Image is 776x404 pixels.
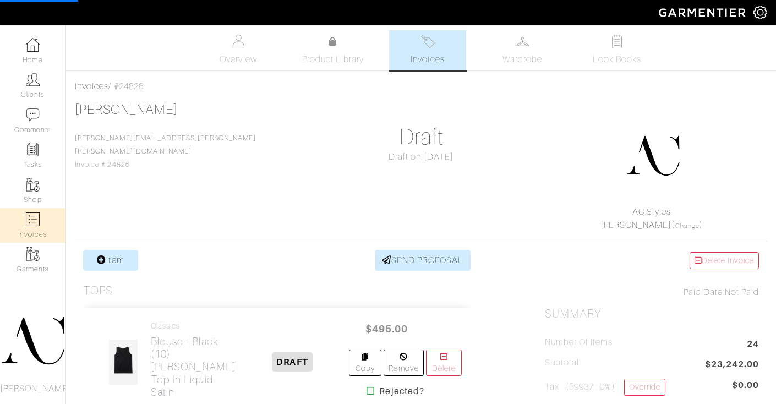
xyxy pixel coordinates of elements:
[83,284,113,298] h3: Tops
[675,222,700,229] a: Change
[151,321,236,398] a: Classics Blouse - Black (10)[PERSON_NAME] Top in Liquid Satin
[578,30,655,70] a: Look Books
[753,6,767,19] img: gear-icon-white-bd11855cb880d31180b6d7d6211b90ccbf57a29d726f0c71d8c61bd08dd39cc2.png
[747,337,759,352] span: 24
[26,212,40,226] img: orders-icon-0abe47150d42831381b5fb84f609e132dff9fe21cb692f30cb5eec754e2cba89.png
[314,150,528,163] div: Draft on [DATE]
[600,220,672,230] a: [PERSON_NAME]
[653,3,753,22] img: garmentier-logo-header-white-b43fb05a5012e4ada735d5af1a66efaba907eab6374d6393d1fbf88cb4ef424d.png
[545,379,665,396] h5: Tax (59937 : 0%)
[151,321,236,331] h4: Classics
[349,350,381,376] a: Copy
[75,134,256,168] span: Invoice # 24826
[75,134,256,155] a: [PERSON_NAME][EMAIL_ADDRESS][PERSON_NAME][PERSON_NAME][DOMAIN_NAME]
[26,108,40,122] img: comment-icon-a0a6a9ef722e966f86d9cbdc48e553b5cf19dbc54f86b18d962a5391bc8f6eb6.png
[353,317,419,341] span: $495.00
[26,38,40,52] img: dashboard-icon-dbcd8f5a0b271acd01030246c82b418ddd0df26cd7fceb0bd07c9910d44c42f6.png
[705,358,759,373] span: $23,242.00
[426,350,462,376] a: Delete
[151,335,236,398] h2: Blouse - Black (10) [PERSON_NAME] Top in Liquid Satin
[484,30,561,70] a: Wardrobe
[632,207,671,217] a: AC.Styles
[302,53,364,66] span: Product Library
[314,124,528,150] h1: Draft
[684,287,725,297] span: Paid Date:
[75,102,178,117] a: [PERSON_NAME]
[108,339,138,385] img: sCt46tY2PMbvv3VWsw27ou7g
[384,350,424,376] a: Remove
[732,379,759,392] span: $0.00
[545,358,579,368] h5: Subtotal
[389,30,466,70] a: Invoices
[545,337,613,348] h5: Number of Items
[549,205,754,232] div: ( )
[545,286,759,299] div: Not Paid
[232,35,245,48] img: basicinfo-40fd8af6dae0f16599ec9e87c0ef1c0a1fdea2edbe929e3d69a839185d80c458.svg
[75,80,767,93] div: / #24826
[516,35,529,48] img: wardrobe-487a4870c1b7c33e795ec22d11cfc2ed9d08956e64fb3008fe2437562e282088.svg
[294,35,371,66] a: Product Library
[220,53,256,66] span: Overview
[421,35,435,48] img: orders-27d20c2124de7fd6de4e0e44c1d41de31381a507db9b33961299e4e07d508b8c.svg
[200,30,277,70] a: Overview
[502,53,542,66] span: Wardrobe
[75,81,108,91] a: Invoices
[411,53,444,66] span: Invoices
[272,352,312,372] span: DRAFT
[610,35,624,48] img: todo-9ac3debb85659649dc8f770b8b6100bb5dab4b48dedcbae339e5042a72dfd3cc.svg
[26,178,40,192] img: garments-icon-b7da505a4dc4fd61783c78ac3ca0ef83fa9d6f193b1c9dc38574b1d14d53ca28.png
[690,252,759,269] a: Delete Invoice
[26,143,40,156] img: reminder-icon-8004d30b9f0a5d33ae49ab947aed9ed385cf756f9e5892f1edd6e32f2345188e.png
[593,53,642,66] span: Look Books
[624,379,665,396] a: Override
[379,385,424,398] strong: Rejected?
[26,73,40,86] img: clients-icon-6bae9207a08558b7cb47a8932f037763ab4055f8c8b6bfacd5dc20c3e0201464.png
[625,128,680,183] img: DupYt8CPKc6sZyAt3svX5Z74.png
[375,250,471,271] a: SEND PROPOSAL
[26,247,40,261] img: garments-icon-b7da505a4dc4fd61783c78ac3ca0ef83fa9d6f193b1c9dc38574b1d14d53ca28.png
[83,250,138,271] a: Item
[545,307,759,321] h2: Summary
